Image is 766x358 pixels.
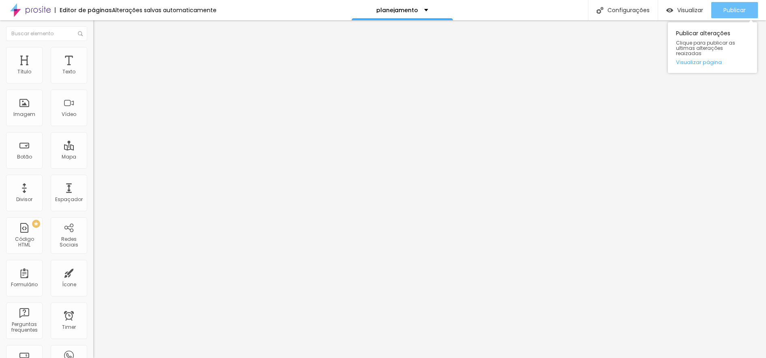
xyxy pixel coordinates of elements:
img: Icone [78,31,83,36]
span: Publicar [723,7,746,13]
button: Publicar [711,2,758,18]
div: Título [17,69,31,75]
div: Código HTML [8,236,40,248]
div: Divisor [16,197,32,202]
div: Imagem [13,111,35,117]
div: Botão [17,154,32,160]
button: Visualizar [658,2,711,18]
div: Texto [62,69,75,75]
input: Buscar elemento [6,26,87,41]
img: view-1.svg [666,7,673,14]
div: Espaçador [55,197,83,202]
div: Timer [62,324,76,330]
p: planejamento [376,7,418,13]
div: Mapa [62,154,76,160]
div: Perguntas frequentes [8,322,40,333]
div: Publicar alterações [668,22,757,73]
div: Vídeo [62,111,76,117]
div: Editor de páginas [55,7,112,13]
div: Formulário [11,282,38,287]
span: Clique para publicar as ultimas alterações reaizadas [676,40,749,56]
div: Redes Sociais [53,236,85,248]
img: Icone [596,7,603,14]
div: Ícone [62,282,76,287]
a: Visualizar página [676,60,749,65]
div: Alterações salvas automaticamente [112,7,217,13]
span: Visualizar [677,7,703,13]
iframe: Editor [93,20,766,358]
